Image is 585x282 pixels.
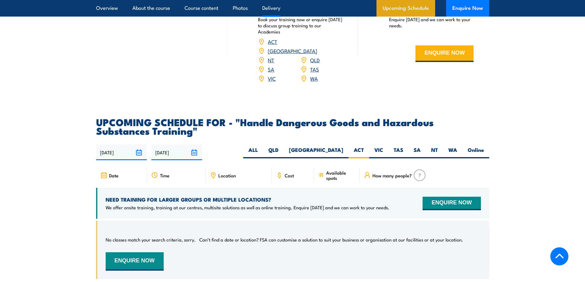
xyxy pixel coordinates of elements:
span: Date [109,173,119,178]
h2: UPCOMING SCHEDULE FOR - "Handle Dangerous Goods and Hazardous Substances Training" [96,118,489,135]
a: QLD [310,56,320,64]
label: QLD [263,146,284,158]
label: [GEOGRAPHIC_DATA] [284,146,349,158]
span: Available spots [326,170,355,180]
span: How many people? [372,173,412,178]
label: NT [426,146,443,158]
p: We offer onsite training, training at our centres, multisite solutions as well as online training... [106,204,389,211]
label: Online [462,146,489,158]
input: From date [96,145,147,160]
label: TAS [388,146,408,158]
a: TAS [310,65,319,73]
h4: NEED TRAINING FOR LARGER GROUPS OR MULTIPLE LOCATIONS? [106,196,389,203]
a: [GEOGRAPHIC_DATA] [268,47,317,54]
a: SA [268,65,274,73]
input: To date [151,145,202,160]
span: Time [160,173,170,178]
a: ACT [268,38,277,45]
button: ENQUIRE NOW [106,252,164,271]
span: Location [218,173,236,178]
p: No classes match your search criteria, sorry. [106,237,196,243]
p: Can’t find a date or location? FSA can customise a solution to suit your business or organisation... [199,237,463,243]
label: WA [443,146,462,158]
span: Cost [285,173,294,178]
button: ENQUIRE NOW [415,45,474,62]
a: VIC [268,75,276,82]
p: Book your training now or enquire [DATE] to discuss group training to our Academies [258,16,343,35]
a: WA [310,75,318,82]
label: ACT [349,146,369,158]
a: NT [268,56,274,64]
label: VIC [369,146,388,158]
label: SA [408,146,426,158]
button: ENQUIRE NOW [423,197,481,210]
p: Enquire [DATE] and we can work to your needs. [389,16,474,29]
label: ALL [243,146,263,158]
